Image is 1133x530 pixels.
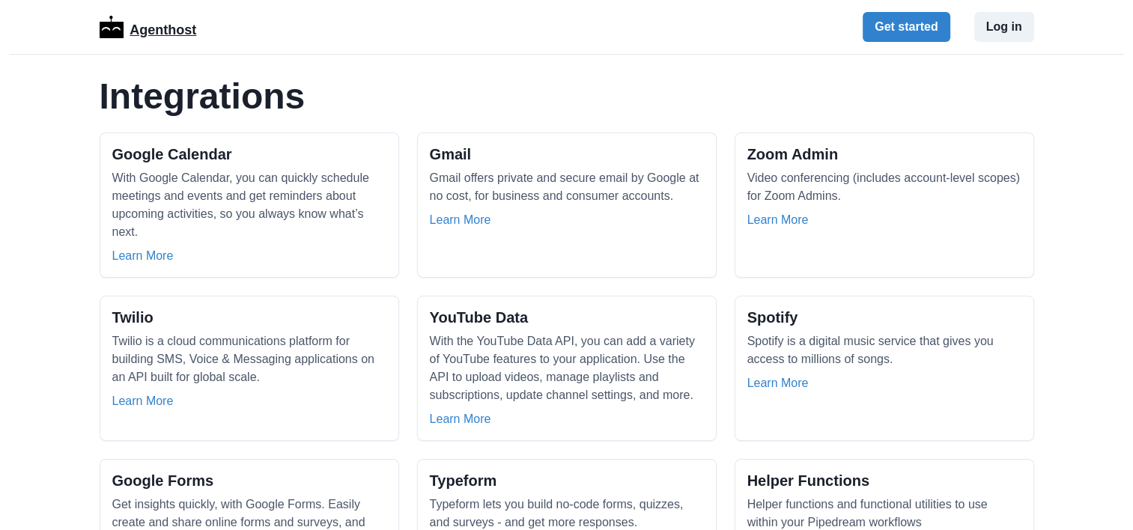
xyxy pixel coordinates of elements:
button: Get started [863,12,950,42]
a: Learn More [747,374,809,392]
a: Learn More [112,392,174,410]
h2: Google Calendar [112,145,232,163]
a: Learn More [430,211,491,229]
p: Gmail offers private and secure email by Google at no cost, for business and consumer accounts. [430,169,704,205]
a: LogoAgenthost [100,14,197,40]
h2: Helper Functions [747,472,869,490]
h2: Gmail [430,145,472,163]
a: Learn More [112,247,174,265]
h2: Zoom Admin [747,145,838,163]
p: With the YouTube Data API, you can add a variety of YouTube features to your application. Use the... [430,332,704,404]
h2: Spotify [747,308,798,326]
h2: Twilio [112,308,154,326]
p: With Google Calendar, you can quickly schedule meetings and events and get reminders about upcomi... [112,169,386,241]
button: Log in [974,12,1034,42]
p: Spotify is a digital music service that gives you access to millions of songs. [747,332,1021,368]
a: Learn More [747,211,809,229]
img: Logo [100,16,124,38]
h2: Typeform [430,472,497,490]
h1: Integrations [100,79,1034,115]
a: Learn More [430,410,491,428]
p: Video conferencing (includes account-level scopes) for Zoom Admins. [747,169,1021,205]
h2: YouTube Data [430,308,528,326]
h2: Google Forms [112,472,214,490]
p: Twilio is a cloud communications platform for building SMS, Voice & Messaging applications on an ... [112,332,386,386]
p: Agenthost [130,14,196,40]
